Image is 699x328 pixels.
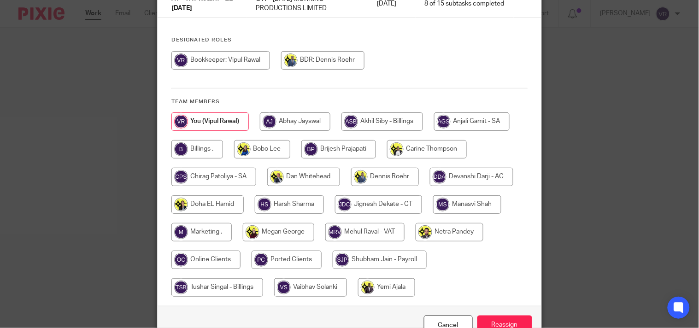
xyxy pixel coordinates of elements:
h4: Designated Roles [171,36,527,44]
h4: Team members [171,98,527,105]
